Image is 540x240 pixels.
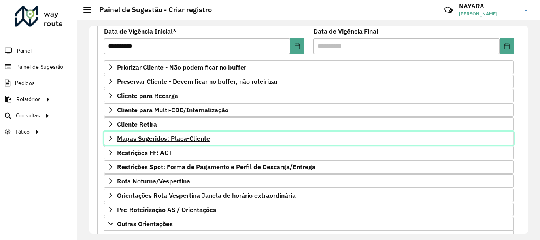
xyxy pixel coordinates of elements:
[459,2,518,10] h3: NAYARA
[104,146,514,159] a: Restrições FF: ACT
[15,128,30,136] span: Tático
[104,89,514,102] a: Cliente para Recarga
[16,63,63,71] span: Painel de Sugestão
[117,93,178,99] span: Cliente para Recarga
[104,189,514,202] a: Orientações Rota Vespertina Janela de horário extraordinária
[16,95,41,104] span: Relatórios
[117,135,210,142] span: Mapas Sugeridos: Placa-Cliente
[440,2,457,19] a: Contato Rápido
[117,121,157,127] span: Cliente Retira
[500,38,514,54] button: Choose Date
[117,178,190,184] span: Rota Noturna/Vespertina
[117,149,172,156] span: Restrições FF: ACT
[104,132,514,145] a: Mapas Sugeridos: Placa-Cliente
[104,174,514,188] a: Rota Noturna/Vespertina
[117,107,228,113] span: Cliente para Multi-CDD/Internalização
[117,192,296,198] span: Orientações Rota Vespertina Janela de horário extraordinária
[104,103,514,117] a: Cliente para Multi-CDD/Internalização
[104,75,514,88] a: Preservar Cliente - Devem ficar no buffer, não roteirizar
[459,10,518,17] span: [PERSON_NAME]
[117,78,278,85] span: Preservar Cliente - Devem ficar no buffer, não roteirizar
[15,79,35,87] span: Pedidos
[117,164,315,170] span: Restrições Spot: Forma de Pagamento e Perfil de Descarga/Entrega
[290,38,304,54] button: Choose Date
[104,160,514,174] a: Restrições Spot: Forma de Pagamento e Perfil de Descarga/Entrega
[104,26,176,36] label: Data de Vigência Inicial
[117,64,246,70] span: Priorizar Cliente - Não podem ficar no buffer
[104,117,514,131] a: Cliente Retira
[313,26,378,36] label: Data de Vigência Final
[104,60,514,74] a: Priorizar Cliente - Não podem ficar no buffer
[117,221,173,227] span: Outras Orientações
[104,217,514,231] a: Outras Orientações
[17,47,32,55] span: Painel
[117,206,216,213] span: Pre-Roteirização AS / Orientações
[104,203,514,216] a: Pre-Roteirização AS / Orientações
[91,6,212,14] h2: Painel de Sugestão - Criar registro
[16,111,40,120] span: Consultas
